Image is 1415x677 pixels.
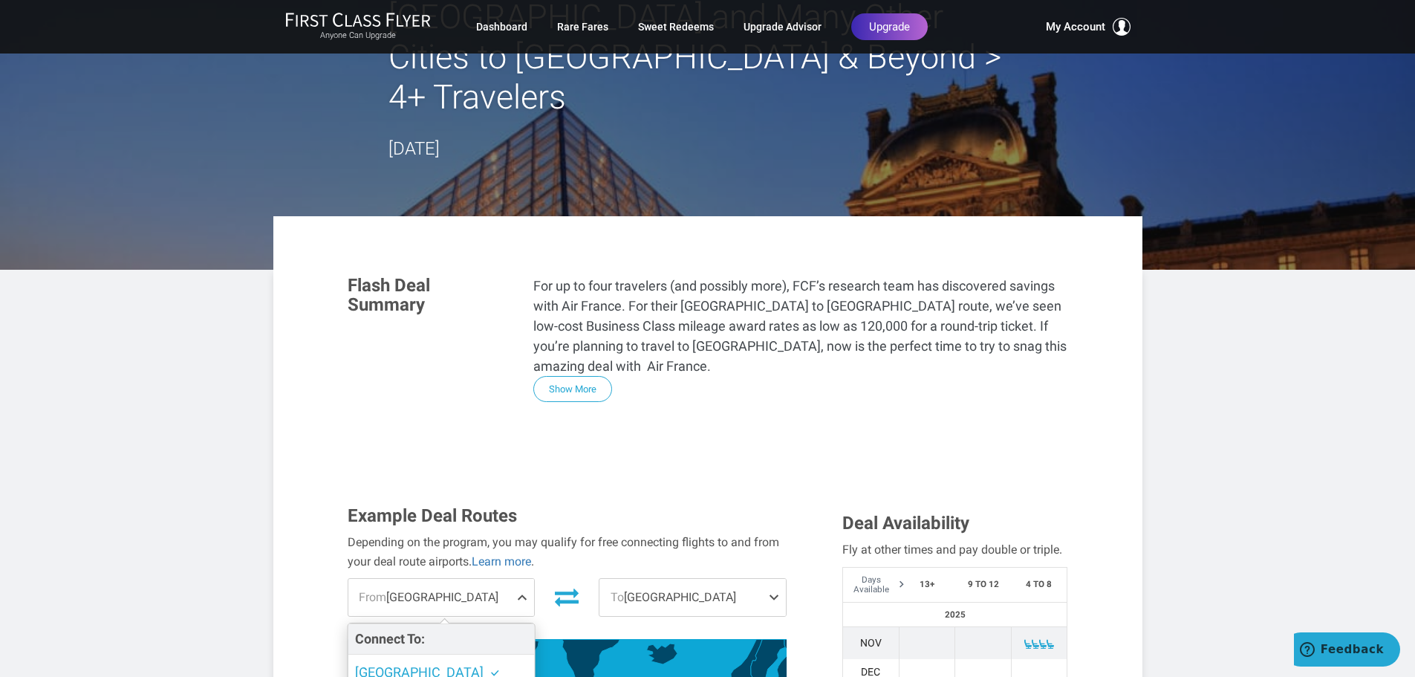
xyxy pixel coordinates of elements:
a: Rare Fares [557,13,608,40]
button: My Account [1046,18,1131,36]
a: Dashboard [476,13,527,40]
span: To [611,590,624,604]
h4: Connect To: [348,623,534,655]
button: Invert Route Direction [546,580,588,613]
a: Sweet Redeems [638,13,714,40]
span: Deal Availability [842,513,969,534]
th: 4 to 8 [1011,567,1067,602]
a: Upgrade [851,13,928,40]
p: For up to four travelers (and possibly more), FCF’s research team has discovered savings with Air... [533,276,1068,376]
small: Anyone Can Upgrade [285,30,431,41]
th: 9 to 12 [955,567,1012,602]
span: From [359,590,386,604]
iframe: Opens a widget where you can find more information [1294,632,1400,670]
h3: Flash Deal Summary [348,276,511,315]
button: Show More [533,376,612,402]
path: Iceland [647,644,677,664]
div: Depending on the program, you may qualify for free connecting flights to and from your deal route... [348,533,787,571]
time: [DATE] [388,138,440,159]
img: First Class Flyer [285,12,431,27]
span: Example Deal Routes [348,505,517,526]
a: Upgrade Advisor [744,13,822,40]
a: First Class FlyerAnyone Can Upgrade [285,12,431,42]
span: [GEOGRAPHIC_DATA] [348,579,535,616]
a: Learn more [472,554,531,569]
th: 13+ [899,567,955,602]
div: Fly at other times and pay double or triple. [842,540,1067,560]
th: Days Available [843,567,900,602]
span: My Account [1046,18,1105,36]
th: 2025 [843,603,1067,627]
span: [GEOGRAPHIC_DATA] [599,579,786,616]
td: Nov [843,627,900,659]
